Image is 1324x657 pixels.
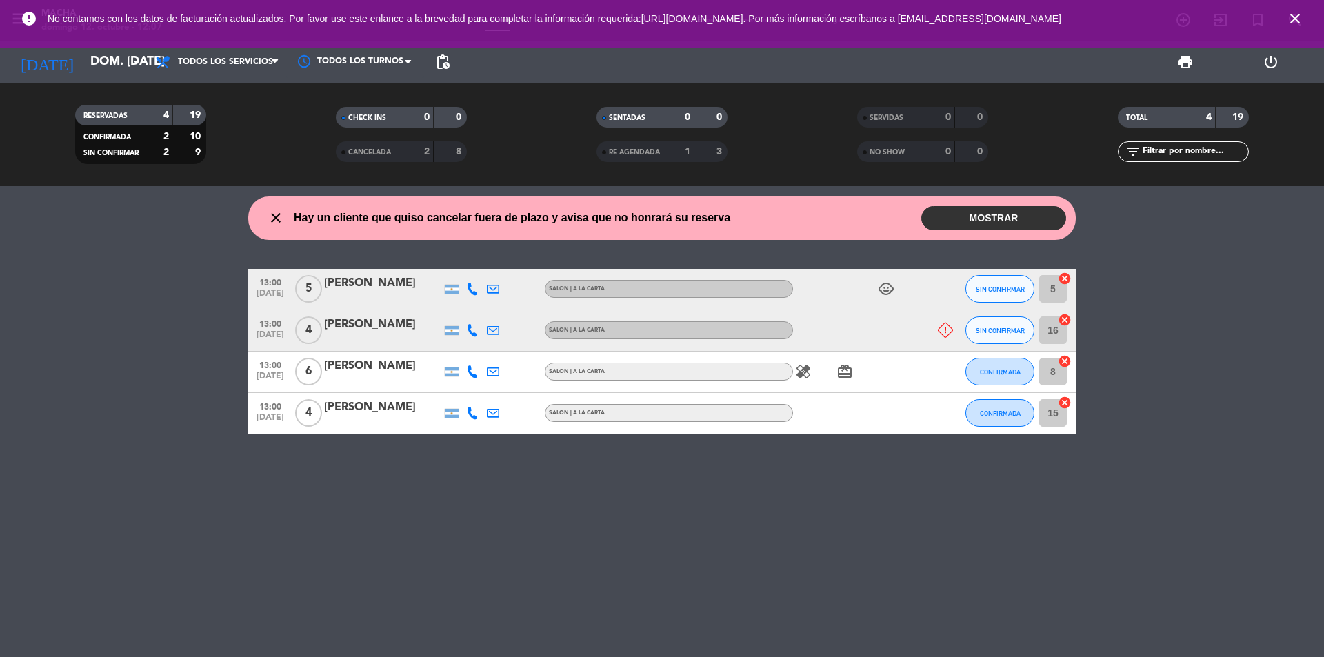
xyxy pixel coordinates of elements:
span: NO SHOW [870,149,905,156]
button: SIN CONFIRMAR [965,316,1034,344]
div: [PERSON_NAME] [324,398,441,416]
a: . Por más información escríbanos a [EMAIL_ADDRESS][DOMAIN_NAME] [743,13,1061,24]
div: [PERSON_NAME] [324,316,441,334]
span: CONFIRMADA [83,134,131,141]
i: error [21,10,37,27]
span: SALON | A LA CARTA [549,369,605,374]
strong: 2 [163,132,169,141]
strong: 0 [945,147,951,156]
span: SALON | A LA CARTA [549,410,605,416]
div: LOG OUT [1228,41,1314,83]
a: [URL][DOMAIN_NAME] [641,13,743,24]
span: 6 [295,358,322,385]
button: CONFIRMADA [965,358,1034,385]
span: pending_actions [434,54,451,70]
i: child_care [878,281,894,297]
i: power_settings_new [1263,54,1279,70]
strong: 0 [977,112,985,122]
span: 13:00 [253,356,288,372]
span: CONFIRMADA [980,368,1021,376]
span: CANCELADA [348,149,391,156]
i: close [1287,10,1303,27]
strong: 19 [1232,112,1246,122]
span: CONFIRMADA [980,410,1021,417]
span: 5 [295,275,322,303]
span: SIN CONFIRMAR [976,327,1025,334]
i: healing [795,363,812,380]
div: [PERSON_NAME] [324,274,441,292]
span: 13:00 [253,398,288,414]
span: SERVIDAS [870,114,903,121]
i: filter_list [1125,143,1141,160]
span: RESERVADAS [83,112,128,119]
strong: 19 [190,110,203,120]
i: [DATE] [10,47,83,77]
span: SALON | A LA CARTA [549,327,605,333]
span: SIN CONFIRMAR [83,150,139,156]
strong: 2 [163,148,169,157]
span: print [1177,54,1194,70]
span: Hay un cliente que quiso cancelar fuera de plazo y avisa que no honrará su reserva [294,209,730,227]
span: TOTAL [1126,114,1147,121]
input: Filtrar por nombre... [1141,144,1248,159]
strong: 0 [716,112,725,122]
strong: 4 [163,110,169,120]
strong: 0 [685,112,690,122]
strong: 10 [190,132,203,141]
span: SENTADAS [609,114,645,121]
span: Todos los servicios [178,57,273,67]
i: card_giftcard [836,363,853,380]
strong: 2 [424,147,430,156]
i: cancel [1058,313,1072,327]
i: cancel [1058,354,1072,368]
div: [PERSON_NAME] [324,357,441,375]
button: MOSTRAR [921,206,1066,230]
strong: 9 [195,148,203,157]
span: [DATE] [253,330,288,346]
span: [DATE] [253,413,288,429]
button: SIN CONFIRMAR [965,275,1034,303]
span: [DATE] [253,372,288,387]
span: 4 [295,316,322,344]
i: arrow_drop_down [128,54,145,70]
span: RE AGENDADA [609,149,660,156]
span: SALON | A LA CARTA [549,286,605,292]
strong: 1 [685,147,690,156]
span: 13:00 [253,315,288,331]
strong: 3 [716,147,725,156]
strong: 0 [424,112,430,122]
strong: 0 [945,112,951,122]
strong: 0 [456,112,464,122]
span: [DATE] [253,289,288,305]
span: SIN CONFIRMAR [976,285,1025,293]
span: CHECK INS [348,114,386,121]
strong: 8 [456,147,464,156]
span: No contamos con los datos de facturación actualizados. Por favor use este enlance a la brevedad p... [48,13,1061,24]
button: CONFIRMADA [965,399,1034,427]
strong: 4 [1206,112,1212,122]
i: close [268,210,284,226]
strong: 0 [977,147,985,156]
span: 4 [295,399,322,427]
i: cancel [1058,272,1072,285]
i: cancel [1058,396,1072,410]
span: 13:00 [253,274,288,290]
